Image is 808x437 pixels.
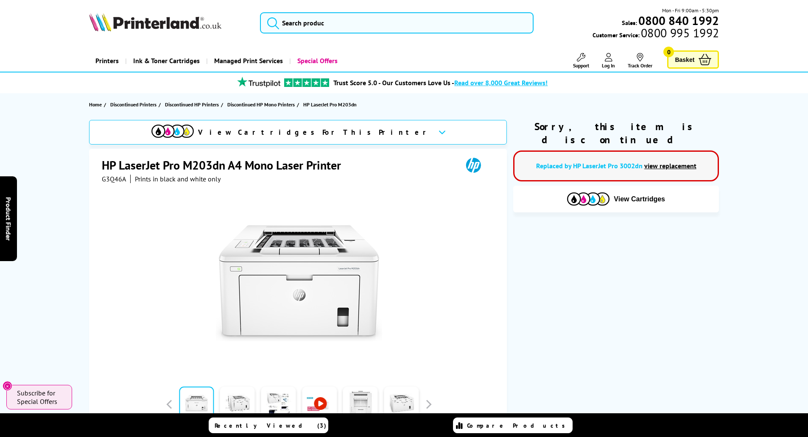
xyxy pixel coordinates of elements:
[303,101,357,108] span: HP LaserJet Pro M203dn
[125,50,206,72] a: Ink & Toner Cartridges
[573,53,589,69] a: Support
[227,100,295,109] span: Discontinued HP Mono Printers
[102,157,349,173] h1: HP LaserJet Pro M203dn A4 Mono Laser Printer
[640,29,719,37] span: 0800 995 1992
[165,100,219,109] span: Discontinued HP Printers
[662,6,719,14] span: Mon - Fri 9:00am - 5:30pm
[198,128,431,137] span: View Cartridges For This Printer
[4,197,13,240] span: Product Finder
[89,13,250,33] a: Printerland Logo
[151,125,194,138] img: cmyk-icon.svg
[637,17,719,25] a: 0800 840 1992
[110,100,159,109] a: Discontinued Printers
[333,78,548,87] a: Trust Score 5.0 - Our Customers Love Us -Read over 8,000 Great Reviews!
[135,175,221,183] i: Prints in black and white only
[227,100,297,109] a: Discontinued HP Mono Printers
[89,100,102,109] span: Home
[110,100,157,109] span: Discontinued Printers
[289,50,344,72] a: Special Offers
[622,19,637,27] span: Sales:
[453,418,573,433] a: Compare Products
[513,120,719,146] div: Sorry, this item is discontinued
[89,13,221,31] img: Printerland Logo
[17,389,64,406] span: Subscribe for Special Offers
[215,422,327,429] span: Recently Viewed (3)
[284,78,329,87] img: trustpilot rating
[165,100,221,109] a: Discontinued HP Printers
[233,77,284,87] img: trustpilot rating
[663,47,674,57] span: 0
[260,12,534,33] input: Search produc
[89,50,125,72] a: Printers
[602,62,615,69] span: Log In
[614,195,665,203] span: View Cartridges
[628,53,652,69] a: Track Order
[567,192,609,206] img: Cartridges
[644,161,696,170] a: view replacement
[573,62,589,69] span: Support
[206,50,289,72] a: Managed Print Services
[3,381,12,391] button: Close
[675,54,694,65] span: Basket
[638,13,719,28] b: 0800 840 1992
[209,418,328,433] a: Recently Viewed (3)
[216,200,382,366] img: HP LaserJet Pro M203dn
[133,50,200,72] span: Ink & Toner Cartridges
[89,100,104,109] a: Home
[536,161,643,170] a: Replaced by HP LaserJet Pro 3002dn
[667,50,719,69] a: Basket 0
[454,78,548,87] span: Read over 8,000 Great Reviews!
[520,192,713,206] button: View Cartridges
[602,53,615,69] a: Log In
[102,175,126,183] span: G3Q46A
[454,157,493,173] img: HP
[593,29,719,39] span: Customer Service:
[467,422,570,429] span: Compare Products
